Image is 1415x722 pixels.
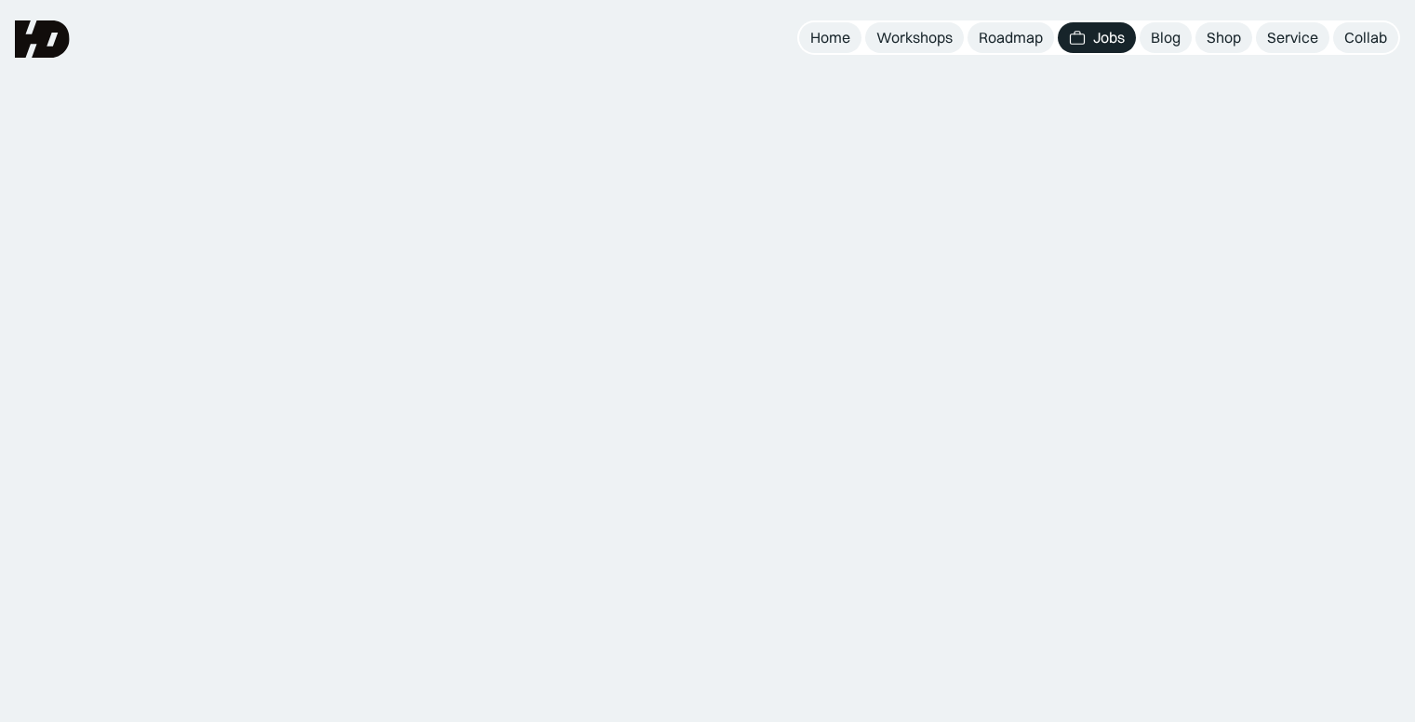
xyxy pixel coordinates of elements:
[799,22,861,53] a: Home
[1256,22,1329,53] a: Service
[1058,22,1136,53] a: Jobs
[1207,28,1241,47] div: Shop
[968,22,1054,53] a: Roadmap
[1140,22,1192,53] a: Blog
[1333,22,1398,53] a: Collab
[1195,22,1252,53] a: Shop
[1151,28,1181,47] div: Blog
[1344,28,1387,47] div: Collab
[1093,28,1125,47] div: Jobs
[1267,28,1318,47] div: Service
[979,28,1043,47] div: Roadmap
[876,28,953,47] div: Workshops
[865,22,964,53] a: Workshops
[810,28,850,47] div: Home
